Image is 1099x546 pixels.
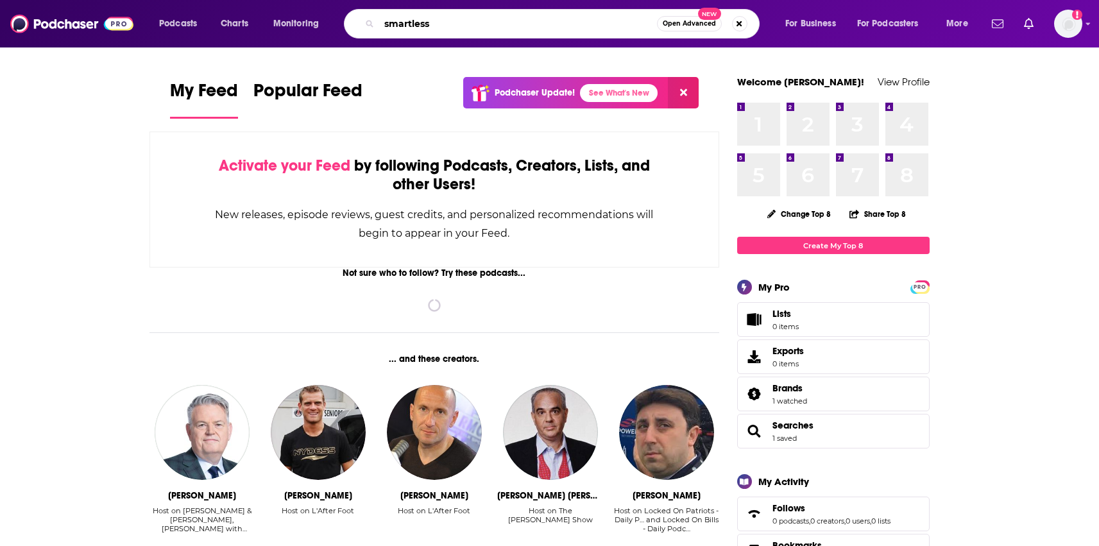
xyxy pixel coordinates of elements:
div: Host on Locked On Patriots - Daily P… and Locked On Bills - Daily Podc… [613,506,719,534]
a: View Profile [878,76,930,88]
a: Lists [737,302,930,337]
div: Search podcasts, credits, & more... [356,9,772,38]
a: See What's New [580,84,658,102]
a: 1 watched [772,397,807,405]
a: 0 podcasts [772,516,809,525]
img: Gilbert Brisbois [387,385,482,480]
div: New releases, episode reviews, guest credits, and personalized recommendations will begin to appe... [214,205,655,243]
span: Brands [737,377,930,411]
img: Jeff Blair [155,385,250,480]
a: PRO [912,282,928,291]
a: Exports [737,339,930,374]
a: Follows [742,505,767,523]
a: Show notifications dropdown [987,13,1009,35]
span: Follows [772,502,805,514]
input: Search podcasts, credits, & more... [379,13,657,34]
span: Open Advanced [663,21,716,27]
span: Monitoring [273,15,319,33]
a: 0 users [846,516,870,525]
a: Charts [212,13,256,34]
p: Podchaser Update! [495,87,575,98]
button: open menu [849,13,937,34]
a: 0 creators [810,516,844,525]
div: Host on The John Batchelor Show [497,506,603,534]
span: , [809,516,810,525]
a: Show notifications dropdown [1019,13,1039,35]
span: For Business [785,15,836,33]
div: My Activity [758,475,809,488]
div: Host on The [PERSON_NAME] Show [497,506,603,524]
a: Welcome [PERSON_NAME]! [737,76,864,88]
span: Lists [742,311,767,328]
div: Host on Locked On Patriots - Daily P… and Locked On Bills - Daily Podc… [613,506,719,533]
div: by following Podcasts, Creators, Lists, and other Users! [214,157,655,194]
a: My Feed [170,80,238,119]
div: Host on L'After Foot [398,506,470,534]
span: Follows [737,497,930,531]
span: Lists [772,308,791,320]
div: John Calvin Batchelor [497,490,603,501]
a: Jerome Rothen [271,385,366,480]
span: 0 items [772,322,799,331]
span: Exports [772,345,804,357]
span: Logged in as rowan.sullivan [1054,10,1082,38]
div: Host on Blair & Barker, Big Show with Rusic & Rose, Jeff Blair Show, Podcasts – Sportsnet.ca, and... [149,506,255,534]
span: Brands [772,382,803,394]
div: ... and these creators. [149,354,720,364]
div: Host on L'After Foot [282,506,354,515]
img: User Profile [1054,10,1082,38]
div: Jerome Rothen [284,490,352,501]
button: Show profile menu [1054,10,1082,38]
span: Lists [772,308,799,320]
a: Searches [742,422,767,440]
div: Jeff Blair [168,490,236,501]
span: Searches [737,414,930,448]
div: Mike D’Abate [633,490,701,501]
div: Host on [PERSON_NAME] & [PERSON_NAME], [PERSON_NAME] with [PERSON_NAME] & [PERSON_NAME], [PERSON_... [149,506,255,533]
button: Share Top 8 [849,201,907,226]
button: open menu [937,13,984,34]
div: Not sure who to follow? Try these podcasts... [149,268,720,278]
div: Host on L'After Foot [398,506,470,515]
a: Searches [772,420,814,431]
span: For Podcasters [857,15,919,33]
span: PRO [912,282,928,292]
button: Open AdvancedNew [657,16,722,31]
img: Mike D’Abate [619,385,714,480]
span: New [698,8,721,20]
a: Popular Feed [253,80,362,119]
a: Create My Top 8 [737,237,930,254]
svg: Add a profile image [1072,10,1082,20]
span: , [844,516,846,525]
span: Charts [221,15,248,33]
span: Activate your Feed [219,156,350,175]
span: Podcasts [159,15,197,33]
span: 0 items [772,359,804,368]
button: open menu [776,13,852,34]
div: Host on L'After Foot [282,506,354,534]
button: open menu [264,13,336,34]
span: Popular Feed [253,80,362,109]
a: Brands [742,385,767,403]
div: My Pro [758,281,790,293]
div: Gilbert Brisbois [400,490,468,501]
button: Change Top 8 [760,206,839,222]
span: Exports [742,348,767,366]
span: , [870,516,871,525]
span: More [946,15,968,33]
img: John Calvin Batchelor [503,385,598,480]
a: 1 saved [772,434,797,443]
a: 0 lists [871,516,890,525]
button: open menu [150,13,214,34]
img: Podchaser - Follow, Share and Rate Podcasts [10,12,133,36]
a: Brands [772,382,807,394]
span: My Feed [170,80,238,109]
a: Follows [772,502,890,514]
